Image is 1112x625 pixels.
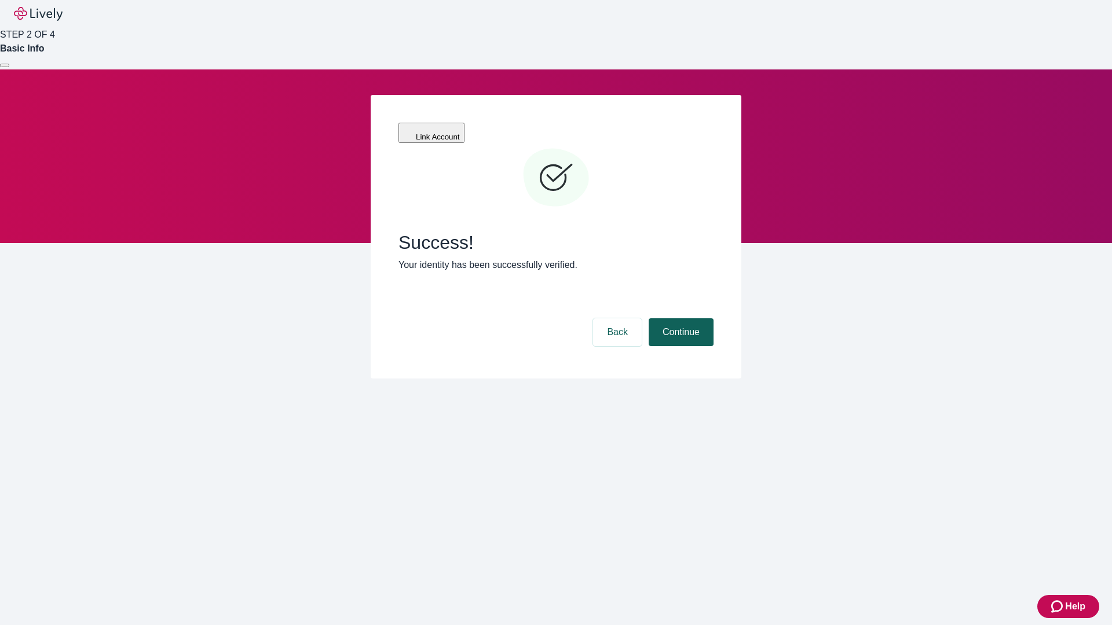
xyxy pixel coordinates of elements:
svg: Zendesk support icon [1051,600,1065,613]
svg: Checkmark icon [521,144,591,213]
img: Lively [14,7,63,21]
button: Back [593,318,642,346]
p: Your identity has been successfully verified. [398,258,714,272]
span: Success! [398,231,714,253]
span: Help [1065,600,1085,613]
button: Zendesk support iconHelp [1037,595,1099,618]
button: Continue [649,318,714,346]
button: Link Account [398,123,464,143]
